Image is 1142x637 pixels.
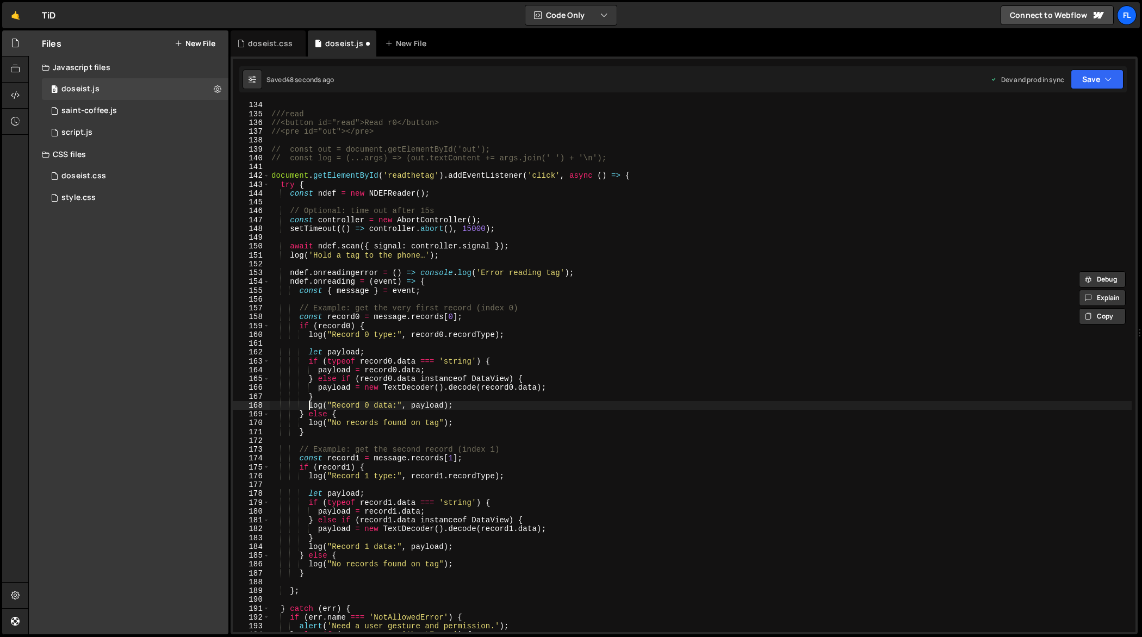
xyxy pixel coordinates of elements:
[1079,308,1126,324] button: Copy
[990,75,1064,84] div: Dev and prod in sync
[42,165,228,187] div: 4604/42100.css
[233,454,270,463] div: 174
[233,198,270,207] div: 145
[42,100,228,122] div: 4604/27020.js
[233,383,270,392] div: 166
[233,286,270,295] div: 155
[233,322,270,330] div: 159
[233,595,270,604] div: 190
[233,569,270,578] div: 187
[1079,290,1126,306] button: Explain
[233,560,270,569] div: 186
[233,330,270,339] div: 160
[1079,271,1126,288] button: Debug
[266,75,334,84] div: Saved
[233,401,270,410] div: 168
[29,143,228,165] div: CSS files
[233,578,270,586] div: 188
[42,78,228,100] div: 4604/37981.js
[233,127,270,136] div: 137
[233,551,270,560] div: 185
[233,313,270,321] div: 158
[233,233,270,242] div: 149
[233,118,270,127] div: 136
[233,622,270,630] div: 193
[42,122,228,143] div: 4604/24567.js
[51,86,58,95] span: 0
[233,428,270,436] div: 171
[233,586,270,595] div: 189
[233,507,270,516] div: 180
[61,84,100,94] div: doseist.js
[233,171,270,180] div: 142
[233,348,270,357] div: 162
[233,207,270,215] div: 146
[233,392,270,401] div: 167
[1071,70,1124,89] button: Save
[325,38,363,49] div: doseist.js
[61,171,106,181] div: doseist.css
[233,480,270,489] div: 177
[233,101,270,109] div: 134
[42,9,55,22] div: TiD
[233,472,270,480] div: 176
[525,5,617,25] button: Code Only
[233,242,270,251] div: 150
[233,419,270,427] div: 170
[175,39,215,48] button: New File
[1117,5,1137,25] a: Fl
[233,304,270,313] div: 157
[286,75,334,84] div: 48 seconds ago
[61,106,117,116] div: saint-coffee.js
[233,189,270,198] div: 144
[42,187,228,209] div: 4604/25434.css
[233,277,270,286] div: 154
[233,489,270,498] div: 178
[2,2,29,28] a: 🤙
[233,604,270,613] div: 191
[233,295,270,304] div: 156
[385,38,431,49] div: New File
[233,410,270,419] div: 169
[61,128,92,138] div: script.js
[233,339,270,348] div: 161
[233,110,270,118] div: 135
[233,463,270,472] div: 175
[61,193,96,203] div: style.css
[233,366,270,374] div: 164
[233,163,270,171] div: 141
[233,613,270,622] div: 192
[233,498,270,507] div: 179
[233,260,270,268] div: 152
[233,542,270,551] div: 184
[233,357,270,366] div: 163
[233,436,270,445] div: 172
[29,57,228,78] div: Javascript files
[248,38,293,49] div: doseist.css
[233,374,270,383] div: 165
[233,216,270,224] div: 147
[233,224,270,233] div: 148
[233,524,270,533] div: 182
[42,38,61,49] h2: Files
[233,251,270,260] div: 151
[233,445,270,454] div: 173
[233,534,270,542] div: 183
[233,145,270,154] div: 139
[233,136,270,145] div: 138
[233,268,270,277] div: 153
[1001,5,1114,25] a: Connect to Webflow
[233,516,270,524] div: 181
[233,180,270,189] div: 143
[233,154,270,163] div: 140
